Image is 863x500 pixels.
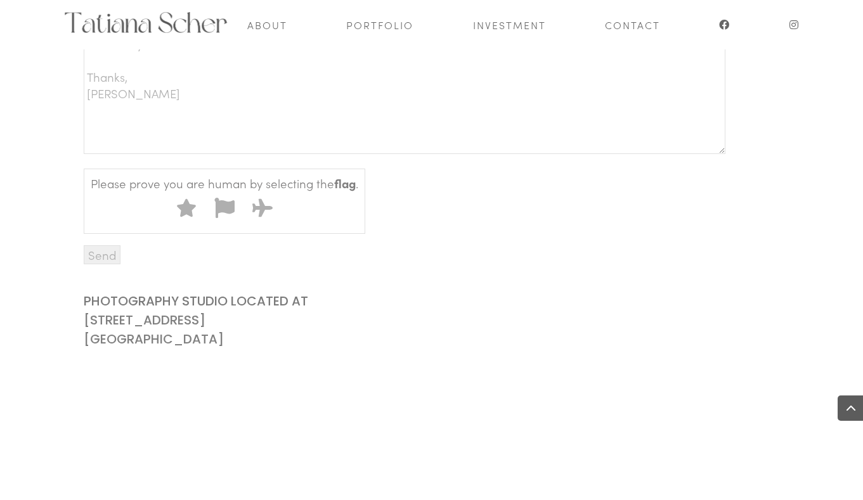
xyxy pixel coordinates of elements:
input: Send [84,245,120,264]
span: Please prove you are human by selecting the . [91,176,358,192]
span: flag [334,175,356,191]
a: [GEOGRAPHIC_DATA] [84,330,224,348]
img: Elopement photography [63,12,228,33]
a: [STREET_ADDRESS] [84,311,205,329]
p: PHOTOGRAPHY STUDIO LOCATED AT [84,298,812,317]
